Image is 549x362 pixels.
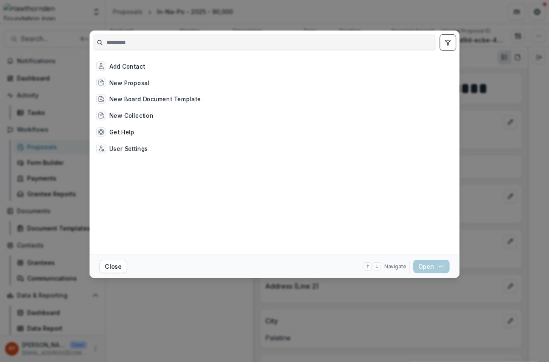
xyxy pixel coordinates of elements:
[99,260,127,273] button: Close
[109,111,154,120] div: New Collection
[384,263,406,270] span: Navigate
[109,62,145,70] div: Add Contact
[109,144,148,153] div: User Settings
[440,34,456,51] button: toggle filters
[109,128,134,136] div: Get Help
[109,78,150,86] div: New Proposal
[413,260,450,273] button: Open
[109,95,201,103] div: New Board Document Template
